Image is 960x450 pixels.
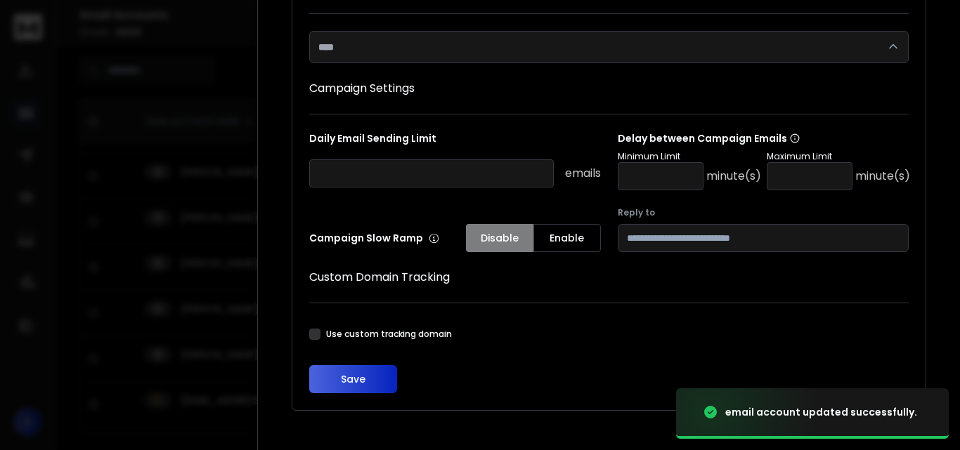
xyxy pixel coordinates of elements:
[565,165,601,182] p: emails
[618,131,910,145] p: Delay between Campaign Emails
[706,168,761,185] p: minute(s)
[309,269,909,286] h1: Custom Domain Tracking
[309,80,909,97] h1: Campaign Settings
[309,365,397,393] button: Save
[326,329,452,340] label: Use custom tracking domain
[533,224,601,252] button: Enable
[618,207,909,218] label: Reply to
[855,168,910,185] p: minute(s)
[466,224,533,252] button: Disable
[618,151,761,162] p: Minimum Limit
[309,131,601,151] p: Daily Email Sending Limit
[767,151,910,162] p: Maximum Limit
[309,231,439,245] p: Campaign Slow Ramp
